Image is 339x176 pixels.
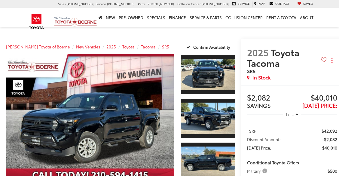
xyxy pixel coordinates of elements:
[258,1,265,6] span: Map
[6,44,70,49] a: [PERSON_NAME] Toyota of Boerne
[247,168,269,174] button: Military
[167,8,188,27] a: Finance
[331,58,332,63] span: dropdown dots
[107,2,135,6] span: [PHONE_NUMBER]
[286,112,294,117] span: Less
[54,16,97,27] img: Vic Vaughan Toyota of Boerne
[292,94,337,103] span: $40,010
[328,168,337,174] span: $500
[183,42,235,52] button: Confirm Availability
[193,44,230,50] span: Confirm Availability
[247,145,271,151] span: [DATE] Price:
[298,8,315,27] a: About
[322,128,337,134] span: $42,092
[327,55,337,66] button: Actions
[302,101,337,109] span: [DATE] Price:
[162,44,169,49] a: SR5
[180,59,235,90] img: 2025 Toyota Tacoma SR5
[138,2,145,6] span: Parts
[25,12,48,31] img: Toyota
[238,1,250,6] span: Service
[180,103,235,134] img: 2025 Toyota Tacoma SR5
[275,1,289,6] span: Contact
[188,8,224,27] a: Service & Parts: Opens in a new tab
[141,44,156,49] a: Tacoma
[146,2,174,6] span: [PHONE_NUMBER]
[247,159,299,165] span: Conditional Toyota Offers
[283,109,301,120] button: Less
[247,168,268,174] span: Military
[106,44,116,49] a: 2025
[117,8,145,27] a: Pre-Owned
[97,8,104,27] a: Home
[76,44,100,49] a: New Vehicles
[181,54,235,95] a: Expand Photo 1
[322,136,337,142] span: -$2,082
[247,94,292,103] span: $2,082
[268,2,291,7] a: Contact
[252,74,270,81] span: In Stock
[145,8,167,27] a: Specials
[177,2,201,6] span: Collision Center
[252,2,267,7] a: Map
[231,2,251,7] a: Service
[247,128,258,134] span: TSRP:
[303,1,313,6] span: Saved
[247,136,281,142] span: Discount Amount:
[224,8,264,27] a: Collision Center
[247,46,299,69] span: Toyota Tacoma
[104,8,117,27] a: New
[247,101,271,109] span: SAVINGS
[58,2,66,6] span: Sales
[96,2,106,6] span: Service
[181,98,235,139] a: Expand Photo 2
[247,67,255,74] span: SR5
[322,145,337,151] span: $40,010
[122,44,135,49] a: Toyota
[202,2,229,6] span: [PHONE_NUMBER]
[264,8,298,27] a: Rent a Toyota
[296,2,315,7] a: My Saved Vehicles
[67,2,94,6] span: [PHONE_NUMBER]
[247,46,269,59] span: 2025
